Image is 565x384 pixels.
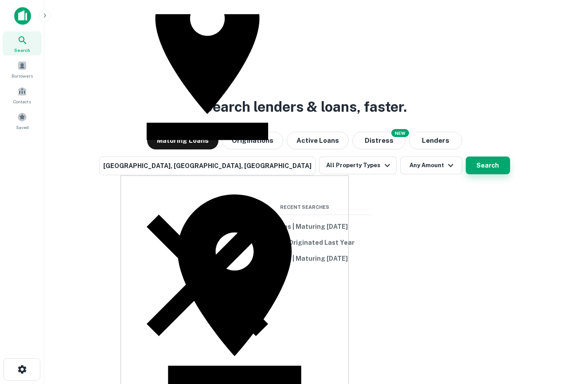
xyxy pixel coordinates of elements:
[3,83,42,107] a: Contacts
[400,157,462,174] button: Any Amount
[99,157,316,175] button: [GEOGRAPHIC_DATA], [GEOGRAPHIC_DATA], [GEOGRAPHIC_DATA]
[391,129,409,137] div: NEW
[16,124,29,131] span: Saved
[3,109,42,133] a: Saved
[14,7,31,25] img: capitalize-icon.png
[287,132,349,149] button: Active Loans
[409,132,462,149] button: Lenders
[3,31,42,55] a: Search
[12,72,33,79] span: Borrowers
[521,285,565,327] iframe: Chat Widget
[319,157,396,174] button: All Property Types
[14,47,30,54] span: Search
[13,98,31,105] span: Contacts
[466,157,510,174] button: Search
[3,57,42,81] a: Borrowers
[352,132,405,149] button: Search distressed loans with lien and other non-mortgage details.
[103,162,312,169] span: [GEOGRAPHIC_DATA], [GEOGRAPHIC_DATA], [GEOGRAPHIC_DATA]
